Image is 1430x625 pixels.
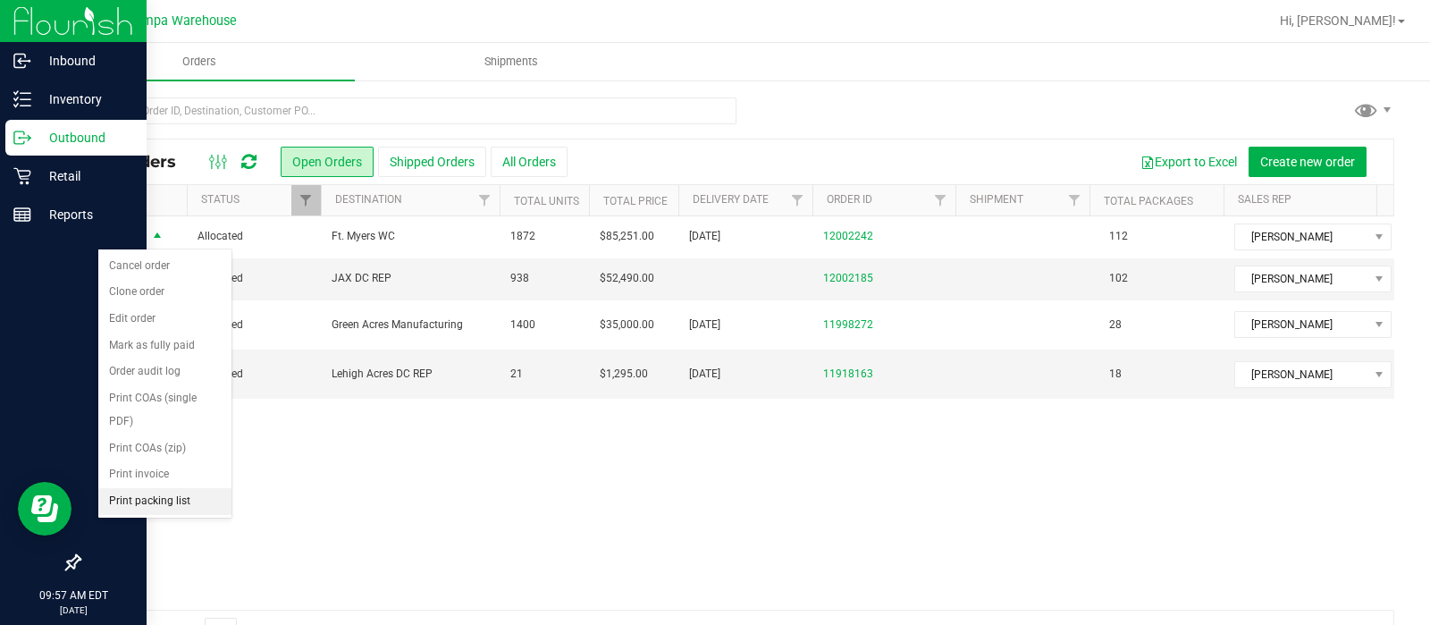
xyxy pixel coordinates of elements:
[31,204,139,225] p: Reports
[13,52,31,70] inline-svg: Inbound
[1280,13,1396,28] span: Hi, [PERSON_NAME]!
[158,54,240,70] span: Orders
[510,317,535,334] span: 1400
[198,228,310,245] span: Allocated
[98,488,231,515] li: Print packing list
[514,195,579,207] a: Total Units
[18,482,71,536] iframe: Resource center
[823,270,873,287] a: 12002185
[98,253,231,280] li: Cancel order
[689,366,720,383] span: [DATE]
[147,224,169,249] span: select
[1100,312,1131,338] span: 28
[13,129,31,147] inline-svg: Outbound
[693,193,769,206] a: Delivery Date
[491,147,568,177] button: All Orders
[970,193,1023,206] a: Shipment
[603,195,668,207] a: Total Price
[13,90,31,108] inline-svg: Inventory
[470,185,500,215] a: Filter
[1100,266,1137,291] span: 102
[98,279,231,306] li: Clone order
[600,317,654,334] span: $35,000.00
[31,50,139,72] p: Inbound
[689,317,720,334] span: [DATE]
[98,461,231,488] li: Print invoice
[1129,147,1249,177] button: Export to Excel
[827,193,872,206] a: Order ID
[1249,147,1367,177] button: Create new order
[98,359,231,385] li: Order audit log
[98,435,231,462] li: Print COAs (zip)
[31,165,139,187] p: Retail
[355,43,667,80] a: Shipments
[600,366,648,383] span: $1,295.00
[79,97,736,124] input: Search Order ID, Destination, Customer PO...
[332,317,489,334] span: Green Acres Manufacturing
[291,185,321,215] a: Filter
[689,228,720,245] span: [DATE]
[823,317,873,334] a: 11998272
[13,167,31,185] inline-svg: Retail
[198,317,310,334] span: Allocated
[1238,193,1291,206] a: Sales Rep
[1235,266,1368,291] span: [PERSON_NAME]
[926,185,955,215] a: Filter
[31,127,139,148] p: Outbound
[128,13,237,29] span: Tampa Warehouse
[98,333,231,359] li: Mark as fully paid
[1060,185,1089,215] a: Filter
[332,270,489,287] span: JAX DC REP
[1235,312,1368,337] span: [PERSON_NAME]
[783,185,812,215] a: Filter
[1104,195,1193,207] a: Total Packages
[8,587,139,604] p: 09:57 AM EDT
[13,206,31,224] inline-svg: Reports
[335,193,402,206] a: Destination
[823,228,873,245] a: 12002242
[1235,224,1368,249] span: [PERSON_NAME]
[1260,155,1355,169] span: Create new order
[332,366,489,383] span: Lehigh Acres DC REP
[1100,361,1131,387] span: 18
[1373,185,1402,215] a: Filter
[1235,362,1368,387] span: [PERSON_NAME]
[201,193,240,206] a: Status
[460,54,562,70] span: Shipments
[198,366,310,383] span: Allocated
[332,228,489,245] span: Ft. Myers WC
[510,270,529,287] span: 938
[510,366,523,383] span: 21
[98,306,231,333] li: Edit order
[1100,224,1137,249] span: 112
[823,366,873,383] a: 11918163
[378,147,486,177] button: Shipped Orders
[8,604,139,617] p: [DATE]
[31,89,139,110] p: Inventory
[281,147,374,177] button: Open Orders
[43,43,355,80] a: Orders
[600,270,654,287] span: $52,490.00
[98,385,231,435] li: Print COAs (single PDF)
[510,228,535,245] span: 1872
[600,228,654,245] span: $85,251.00
[198,270,310,287] span: Allocated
